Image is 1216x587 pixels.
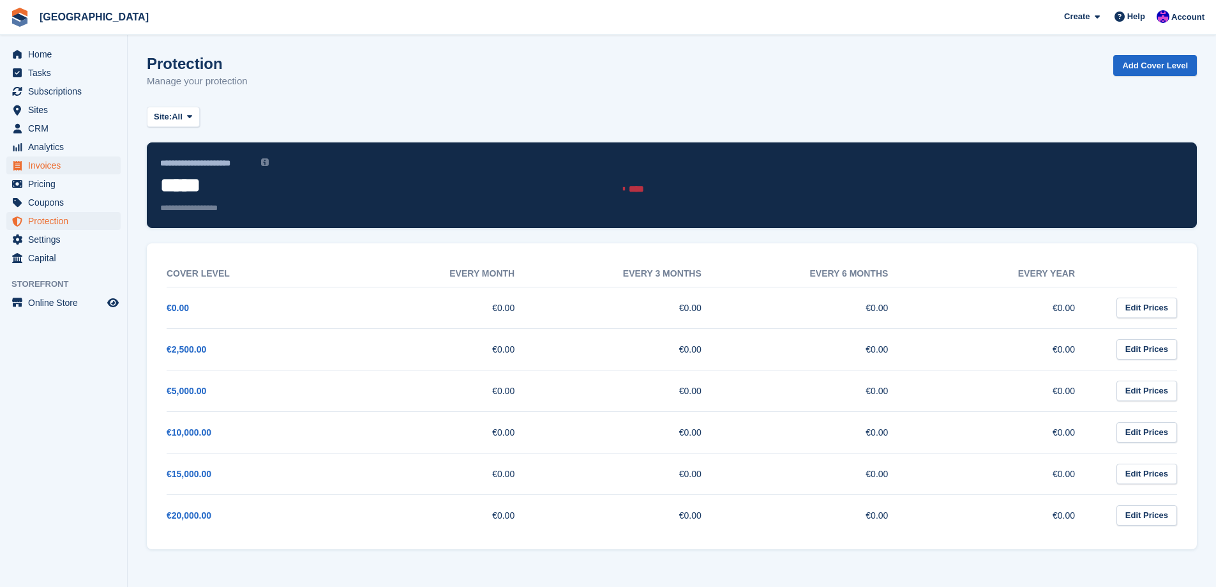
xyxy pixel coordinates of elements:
span: CRM [28,119,105,137]
span: Online Store [28,294,105,312]
span: Account [1171,11,1205,24]
td: €0.00 [913,370,1100,411]
td: €0.00 [354,411,541,453]
a: €10,000.00 [167,427,211,438]
td: €0.00 [727,287,914,328]
a: [GEOGRAPHIC_DATA] [34,6,154,27]
a: Edit Prices [1116,381,1177,402]
img: stora-icon-8386f47178a22dfd0bd8f6a31ec36ba5ce8667c1dd55bd0f319d3a0aa187defe.svg [10,8,29,27]
th: Every year [913,261,1100,287]
td: €0.00 [913,411,1100,453]
img: Ivan Gačić [1157,10,1169,23]
span: Subscriptions [28,82,105,100]
a: Edit Prices [1116,505,1177,526]
span: Pricing [28,175,105,193]
td: €0.00 [913,453,1100,494]
a: menu [6,156,121,174]
a: €5,000.00 [167,386,206,396]
a: Add Cover Level [1113,55,1197,76]
td: €0.00 [727,328,914,370]
span: All [172,111,183,123]
td: €0.00 [354,370,541,411]
span: Capital [28,249,105,267]
p: Manage your protection [147,74,248,89]
span: Protection [28,212,105,230]
td: €0.00 [540,287,727,328]
td: €0.00 [540,370,727,411]
a: €15,000.00 [167,469,211,479]
span: Analytics [28,138,105,156]
td: €0.00 [727,370,914,411]
span: Tasks [28,64,105,82]
a: menu [6,101,121,119]
a: Edit Prices [1116,464,1177,485]
a: menu [6,231,121,248]
span: Settings [28,231,105,248]
a: menu [6,64,121,82]
span: Help [1127,10,1145,23]
td: €0.00 [540,494,727,536]
span: Home [28,45,105,63]
td: €0.00 [913,328,1100,370]
a: menu [6,45,121,63]
a: Edit Prices [1116,339,1177,360]
span: Sites [28,101,105,119]
a: Preview store [105,295,121,310]
a: menu [6,249,121,267]
th: Every 3 months [540,261,727,287]
a: menu [6,82,121,100]
th: Every month [354,261,541,287]
th: Every 6 months [727,261,914,287]
td: €0.00 [913,287,1100,328]
span: Invoices [28,156,105,174]
a: menu [6,175,121,193]
td: €0.00 [354,453,541,494]
span: Site: [154,111,172,123]
a: menu [6,138,121,156]
span: Coupons [28,194,105,211]
td: €0.00 [540,328,727,370]
img: icon-info-grey-7440780725fd019a000dd9b08b2336e03edf1995a4989e88bcd33f0948082b44.svg [261,158,269,166]
td: €0.00 [727,494,914,536]
td: €0.00 [540,453,727,494]
h1: Protection [147,55,248,72]
td: €0.00 [354,328,541,370]
td: €0.00 [354,494,541,536]
button: Site: All [147,107,200,128]
a: €2,500.00 [167,344,206,354]
a: Edit Prices [1116,422,1177,443]
span: Storefront [11,278,127,291]
a: menu [6,194,121,211]
td: €0.00 [354,287,541,328]
td: €0.00 [727,411,914,453]
a: €0.00 [167,303,189,313]
td: €0.00 [727,453,914,494]
a: menu [6,119,121,137]
a: Edit Prices [1116,298,1177,319]
td: €0.00 [540,411,727,453]
a: menu [6,294,121,312]
a: menu [6,212,121,230]
th: Cover Level [167,261,354,287]
span: Create [1064,10,1090,23]
td: €0.00 [913,494,1100,536]
a: €20,000.00 [167,510,211,521]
